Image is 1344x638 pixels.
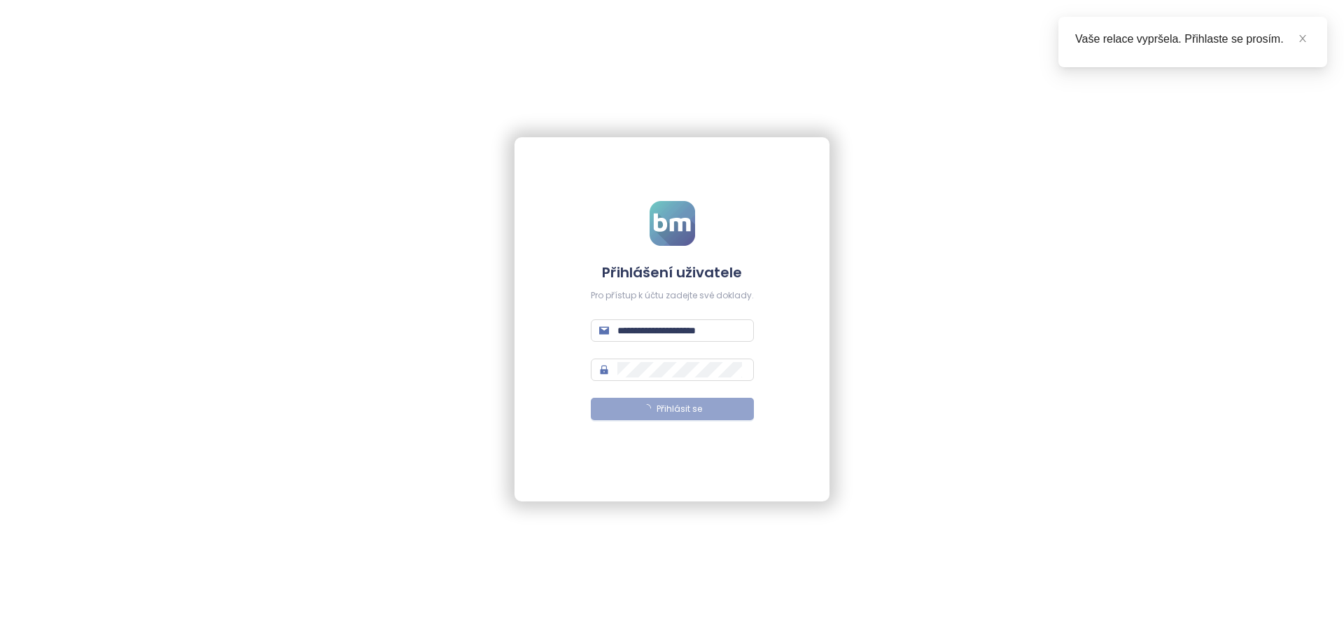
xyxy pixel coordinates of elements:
span: zámek [599,365,609,375]
span: pošta [599,326,609,335]
span: loading [643,404,651,412]
img: logo [650,201,695,246]
font: Přihlášení uživatele [602,263,742,282]
font: Pro přístup k účtu zadejte své doklady. [591,289,754,301]
font: Přihlásit se [657,403,702,415]
button: Přihlásit se [591,398,754,420]
font: Vaše relace vypršela. Přihlaste se prosím. [1075,33,1284,45]
span: blízko [1298,34,1308,43]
